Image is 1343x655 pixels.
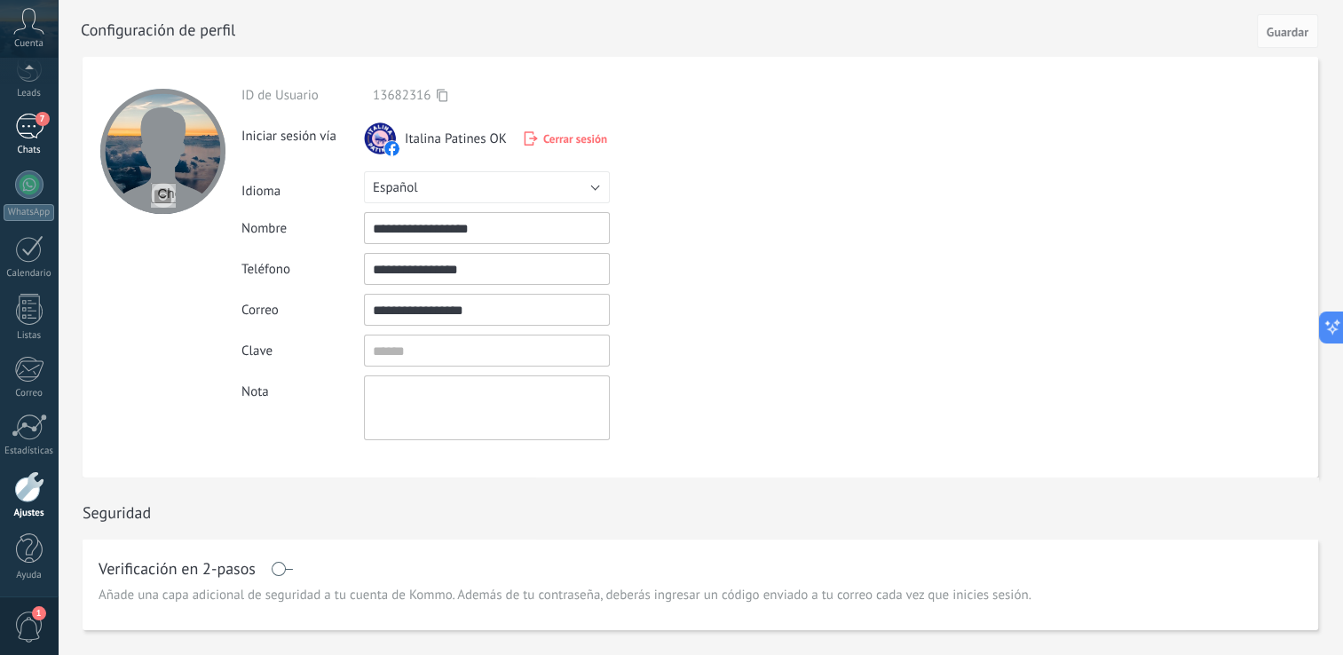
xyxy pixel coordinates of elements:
div: Idioma [241,176,364,200]
h1: Seguridad [83,502,151,523]
button: Español [364,171,610,203]
div: Nota [241,375,364,400]
span: 1 [32,606,46,620]
div: Estadísticas [4,446,55,457]
span: 7 [36,112,50,126]
div: Leads [4,88,55,99]
span: Cuenta [14,38,43,50]
span: Cerrar sesión [543,131,607,146]
div: Chats [4,145,55,156]
span: 13682316 [373,87,431,104]
span: Añade una capa adicional de seguridad a tu cuenta de Kommo. Además de tu contraseña, deberás ingr... [99,587,1031,604]
div: Listas [4,330,55,342]
button: Guardar [1257,14,1318,48]
div: Calendario [4,268,55,280]
div: Nombre [241,220,364,237]
span: Guardar [1267,26,1308,38]
div: Correo [241,302,364,319]
div: Ajustes [4,508,55,519]
div: Correo [4,388,55,399]
div: WhatsApp [4,204,54,221]
span: Español [373,179,418,196]
div: Clave [241,343,364,359]
div: Iniciar sesión vía [241,121,364,145]
div: Teléfono [241,261,364,278]
h1: Verificación en 2-pasos [99,562,256,576]
div: Ayuda [4,570,55,581]
div: ID de Usuario [241,87,364,104]
span: Italina Patines OK [405,130,507,147]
